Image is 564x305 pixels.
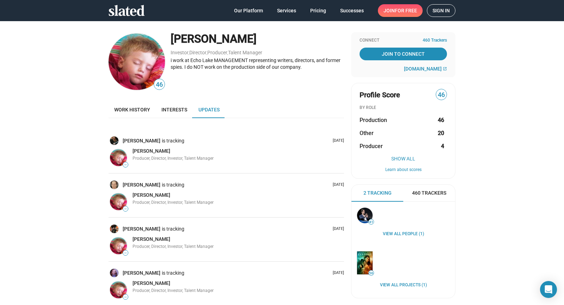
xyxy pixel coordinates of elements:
[133,280,170,286] span: [PERSON_NAME]
[363,190,392,196] span: 2 Tracking
[110,193,127,210] img: Amotz Zakai
[123,295,128,299] span: —
[156,101,193,118] a: Interests
[384,4,417,17] span: Join
[171,57,344,70] div: i work at Echo Lake MANAGEMENT representing writers, directors, and former spies. I do NOT work o...
[404,66,442,72] span: [DOMAIN_NAME]
[357,251,373,274] img: Above the Shadows
[171,50,189,55] a: Investor
[330,138,344,144] p: [DATE]
[277,4,296,17] span: Services
[380,282,427,288] a: View all Projects (1)
[109,101,156,118] a: Work history
[271,4,302,17] a: Services
[360,129,374,137] span: Other
[443,67,447,71] mat-icon: open_in_new
[110,269,118,277] img: Theresa Chaze
[227,51,228,55] span: ,
[395,4,417,17] span: for free
[441,142,444,150] strong: 4
[383,231,424,237] a: View all People (1)
[378,4,423,17] a: Joinfor free
[110,225,118,233] img: Travis Seppala
[110,136,118,145] img: Mike Hall
[198,107,220,112] span: Updates
[438,129,444,137] strong: 20
[123,270,162,276] a: [PERSON_NAME]
[207,50,227,55] a: Producer
[123,182,162,188] a: [PERSON_NAME]
[110,149,127,166] img: Amotz Zakai
[427,4,455,17] a: Sign in
[360,142,383,150] span: Producer
[436,90,447,100] span: 46
[369,271,374,275] span: 56
[123,226,162,232] a: [PERSON_NAME]
[340,4,364,17] span: Successes
[162,182,186,188] span: is tracking
[162,138,186,144] span: is tracking
[330,270,344,276] p: [DATE]
[360,167,447,173] button: Learn about scores
[133,288,214,293] span: Producer, Director, Investor, Talent Manager
[360,156,447,161] button: Show All
[154,80,165,90] span: 46
[360,105,447,111] div: BY ROLE
[109,33,165,90] img: Amotz Zakai
[133,236,170,242] span: [PERSON_NAME]
[330,226,344,232] p: [DATE]
[162,270,186,276] span: is tracking
[360,116,387,124] span: Production
[133,148,170,154] a: [PERSON_NAME]
[433,5,450,17] span: Sign in
[357,208,373,223] img: Stephan Paternot
[310,4,326,17] span: Pricing
[360,90,400,100] span: Profile Score
[330,182,344,188] p: [DATE]
[133,280,170,287] a: [PERSON_NAME]
[335,4,369,17] a: Successes
[438,116,444,124] strong: 46
[228,50,262,55] a: Talent Manager
[171,31,344,47] div: [PERSON_NAME]
[133,236,170,243] a: [PERSON_NAME]
[356,250,374,276] a: Above the Shadows
[360,48,447,60] a: Join To Connect
[193,101,225,118] a: Updates
[123,251,128,255] span: —
[404,66,447,72] a: [DOMAIN_NAME]
[189,50,207,55] a: Director
[133,244,214,249] span: Producer, Director, Investor, Talent Manager
[123,207,128,211] span: —
[161,107,187,112] span: Interests
[110,237,127,254] img: Amotz Zakai
[360,38,447,43] div: Connect
[133,192,170,199] a: [PERSON_NAME]
[133,200,214,205] span: Producer, Director, Investor, Talent Manager
[123,138,162,144] a: [PERSON_NAME]
[123,163,128,167] span: —
[540,281,557,298] div: Open Intercom Messenger
[133,156,214,161] span: Producer, Director, Investor, Talent Manager
[133,192,170,198] span: [PERSON_NAME]
[110,181,118,189] img: Terry Luke Podnar
[423,38,447,43] span: 460 Trackers
[162,226,186,232] span: is tracking
[234,4,263,17] span: Our Platform
[110,281,127,298] img: Amotz Zakai
[412,190,446,196] span: 460 Trackers
[369,220,374,224] span: 41
[114,107,150,112] span: Work history
[228,4,269,17] a: Our Platform
[305,4,332,17] a: Pricing
[361,48,446,60] span: Join To Connect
